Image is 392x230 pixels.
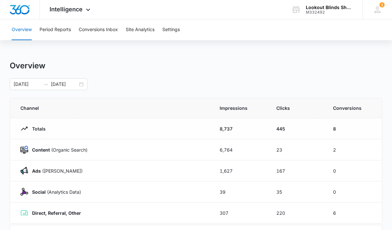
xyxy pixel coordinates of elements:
[43,82,48,87] span: to
[269,118,325,139] td: 445
[28,146,87,153] p: (Organic Search)
[20,105,204,111] span: Channel
[43,82,48,87] span: swap-right
[325,160,382,181] td: 0
[126,19,155,40] button: Site Analytics
[276,105,317,111] span: Clicks
[32,210,81,216] strong: Direct, Referral, Other
[212,160,269,181] td: 1,627
[212,139,269,160] td: 6,764
[10,61,45,71] h1: Overview
[28,125,46,132] p: Totals
[212,181,269,202] td: 39
[269,202,325,224] td: 220
[50,6,83,13] span: Intelligence
[40,19,71,40] button: Period Reports
[269,181,325,202] td: 35
[12,19,32,40] button: Overview
[269,160,325,181] td: 167
[325,181,382,202] td: 0
[220,105,261,111] span: Impressions
[333,105,372,111] span: Conversions
[20,167,28,175] img: Ads
[325,118,382,139] td: 8
[379,2,385,7] div: notifications count
[20,146,28,154] img: Content
[325,202,382,224] td: 6
[379,2,385,7] span: 1
[28,167,83,174] p: ([PERSON_NAME])
[269,139,325,160] td: 23
[32,168,41,174] strong: Ads
[51,81,78,88] input: End date
[28,189,81,195] p: (Analytics Data)
[212,118,269,139] td: 8,737
[14,81,40,88] input: Start date
[20,188,28,196] img: Social
[162,19,180,40] button: Settings
[306,5,353,10] div: account name
[325,139,382,160] td: 2
[79,19,118,40] button: Conversions Inbox
[212,202,269,224] td: 307
[32,147,50,153] strong: Content
[306,10,353,15] div: account id
[32,189,46,195] strong: Social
